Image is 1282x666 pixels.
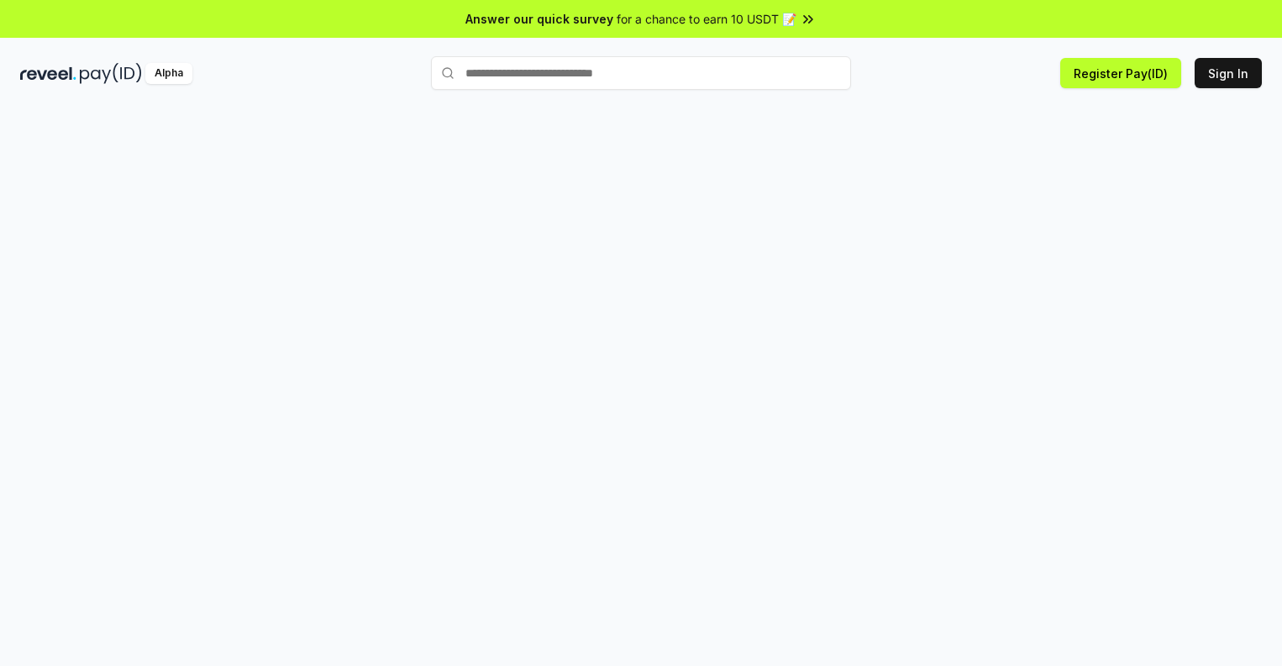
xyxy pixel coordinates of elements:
[465,10,613,28] span: Answer our quick survey
[20,63,76,84] img: reveel_dark
[145,63,192,84] div: Alpha
[1060,58,1181,88] button: Register Pay(ID)
[617,10,796,28] span: for a chance to earn 10 USDT 📝
[80,63,142,84] img: pay_id
[1195,58,1262,88] button: Sign In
